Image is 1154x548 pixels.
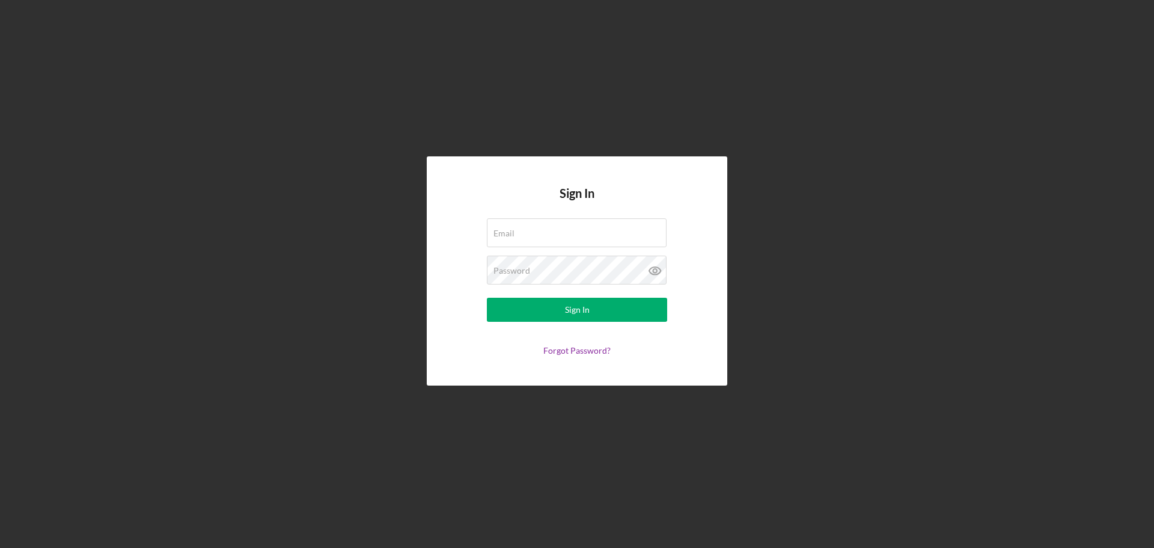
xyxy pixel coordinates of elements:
[565,298,590,322] div: Sign In
[543,345,611,356] a: Forgot Password?
[493,266,530,276] label: Password
[493,229,514,238] label: Email
[560,186,594,218] h4: Sign In
[487,298,667,322] button: Sign In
